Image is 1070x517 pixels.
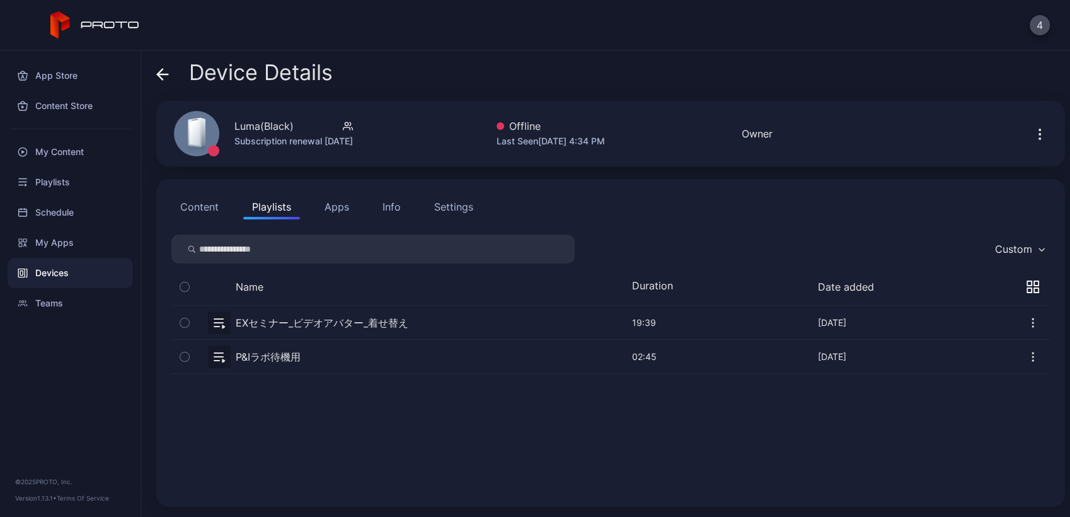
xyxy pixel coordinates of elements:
button: 4 [1030,15,1050,35]
div: Duration [631,279,682,294]
button: Apps [316,194,358,219]
a: Teams [8,288,133,318]
a: Schedule [8,197,133,228]
a: App Store [8,61,133,91]
button: Name [236,281,263,293]
div: Custom [995,243,1032,255]
button: Info [374,194,410,219]
a: Devices [8,258,133,288]
div: Last Seen [DATE] 4:34 PM [497,134,605,149]
div: Offline [497,119,605,134]
a: Terms Of Service [57,494,109,502]
button: Settings [425,194,482,219]
div: Info [383,199,401,214]
a: My Apps [8,228,133,258]
a: Content Store [8,91,133,121]
div: Settings [434,199,473,214]
a: Playlists [8,167,133,197]
div: Luma(Black) [234,119,294,134]
button: Custom [989,235,1050,264]
span: Version 1.13.1 • [15,494,57,502]
div: © 2025 PROTO, Inc. [15,477,125,487]
a: My Content [8,137,133,167]
div: Owner [742,126,773,141]
button: Date added [818,281,874,293]
span: Device Details [189,61,333,84]
button: Playlists [243,194,300,219]
div: Subscription renewal [DATE] [234,134,353,149]
button: Content [171,194,227,219]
